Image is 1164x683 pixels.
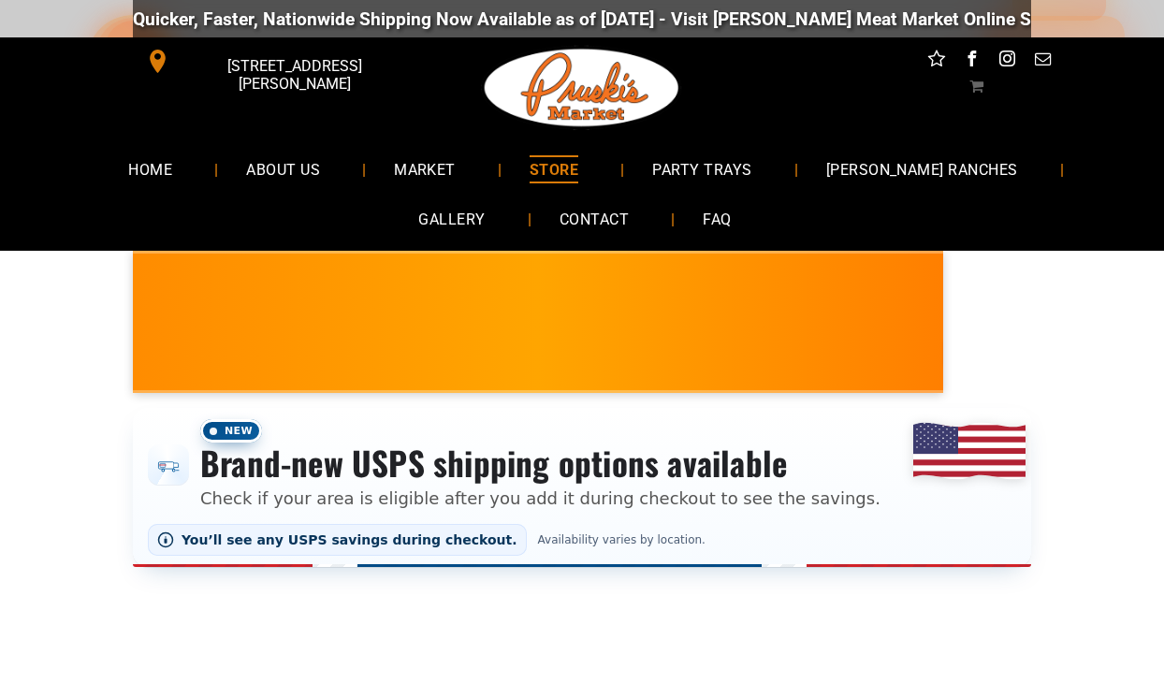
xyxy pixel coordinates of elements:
[675,195,759,244] a: FAQ
[390,195,513,244] a: GALLERY
[200,419,262,443] span: New
[924,47,949,76] a: Social network
[218,144,348,194] a: ABOUT US
[200,486,880,511] p: Check if your area is eligible after you add it during checkout to see the savings.
[366,144,484,194] a: MARKET
[798,144,1046,194] a: [PERSON_NAME] RANCHES
[534,533,709,546] span: Availability varies by location.
[502,144,606,194] a: STORE
[133,408,1031,567] div: Shipping options announcement
[481,37,683,138] img: Pruski-s+Market+HQ+Logo2-1920w.png
[133,47,419,76] a: [STREET_ADDRESS][PERSON_NAME]
[100,144,200,194] a: HOME
[200,443,880,484] h3: Brand-new USPS shipping options available
[174,48,415,102] span: [STREET_ADDRESS][PERSON_NAME]
[960,47,984,76] a: facebook
[1031,47,1055,76] a: email
[996,47,1020,76] a: instagram
[182,532,517,547] span: You’ll see any USPS savings during checkout.
[531,195,657,244] a: CONTACT
[624,144,779,194] a: PARTY TRAYS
